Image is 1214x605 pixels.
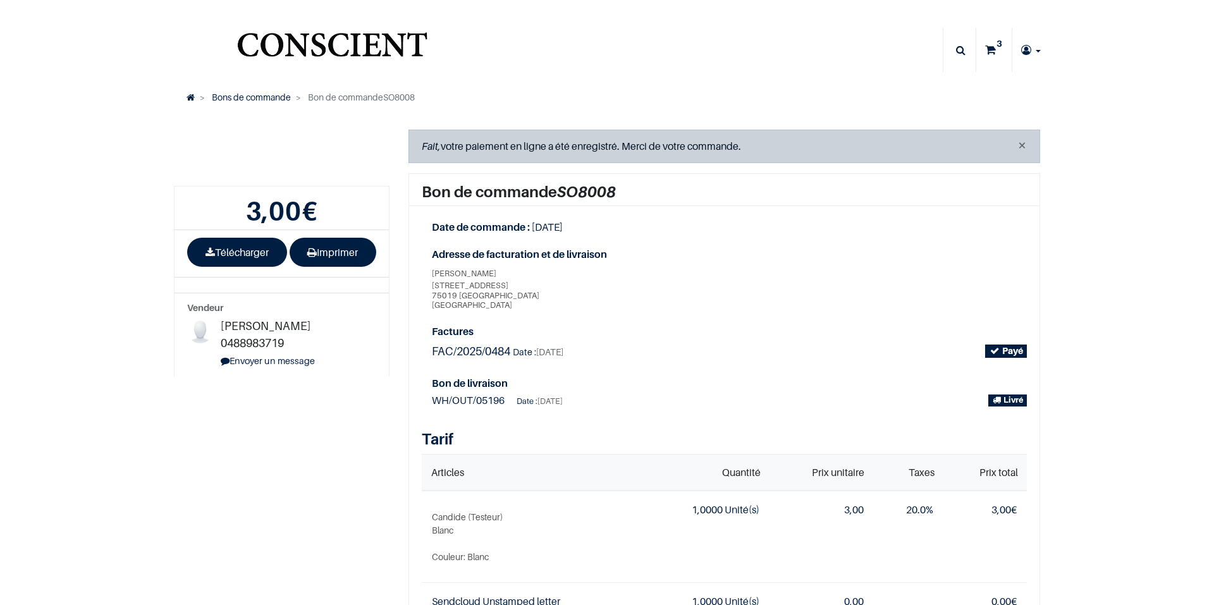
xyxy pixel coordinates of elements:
span: [STREET_ADDRESS] 75019 [GEOGRAPHIC_DATA] [GEOGRAPHIC_DATA] [432,281,720,310]
strong: Date de commande : [432,221,530,233]
b: Livré [1003,395,1024,405]
b: € [246,195,318,226]
a: Bons de commande [212,92,291,102]
a: Envoyer un message [221,355,315,366]
a: WH/OUT/05196 [432,394,506,406]
a: 3 [976,28,1012,72]
span: [PERSON_NAME] [221,319,310,333]
span: 3,00 [991,503,1011,516]
h3: Tarif [422,429,1027,449]
img: Contact [187,317,213,343]
div: Date : [513,345,563,359]
a: Candide (Testeur)Blanc Couleur: Blanc [432,510,630,563]
strong: Adresse de facturation et de livraison [432,246,720,263]
strong: Bon de livraison [432,377,508,389]
th: Quantité [641,455,769,491]
em: SO8008 [557,183,616,201]
span: FAC/2025/0484 [432,345,510,358]
span: votre paiement en ligne a été enregistré. Merci de votre commande. [422,140,741,152]
span: 0488983719 [221,336,284,350]
a: Télécharger [187,238,287,267]
span: 3,00 [246,195,302,226]
span: [DATE] [537,396,563,406]
span: WH/OUT/05196 [432,394,505,406]
strong: Vendeur [187,302,223,313]
span: [DATE] [536,346,563,357]
a: Logo of Conscient [235,25,430,75]
div: Date : [517,394,563,408]
a: Imprimer [290,238,377,267]
span: 20.0% [906,503,933,516]
span: [DATE] [532,221,563,233]
span: Unité(s) [725,503,759,516]
img: Conscient [235,25,430,75]
b: Payé [1002,345,1023,356]
sup: 3 [993,37,1005,50]
strong: Factures [432,323,1027,340]
span: 1,0000 [692,503,723,516]
span: [PERSON_NAME] [432,268,496,278]
p: Candide (Testeur) Blanc Couleur: Blanc [432,510,630,563]
span: Bon de commande [308,92,383,102]
div: 3,00 [780,501,863,518]
h2: Bon de commande [422,184,1027,200]
span: Prix total [979,466,1018,479]
span: Taxes [909,466,935,479]
span: € [991,503,1017,516]
li: SO8008 [291,90,415,104]
button: Annuler [1017,138,1027,153]
a: Accueil [187,92,195,102]
th: Articles [422,455,641,491]
th: Prix unitaire [769,455,873,491]
i: Fait, [422,140,441,152]
a: FAC/2025/0484 [432,345,513,358]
